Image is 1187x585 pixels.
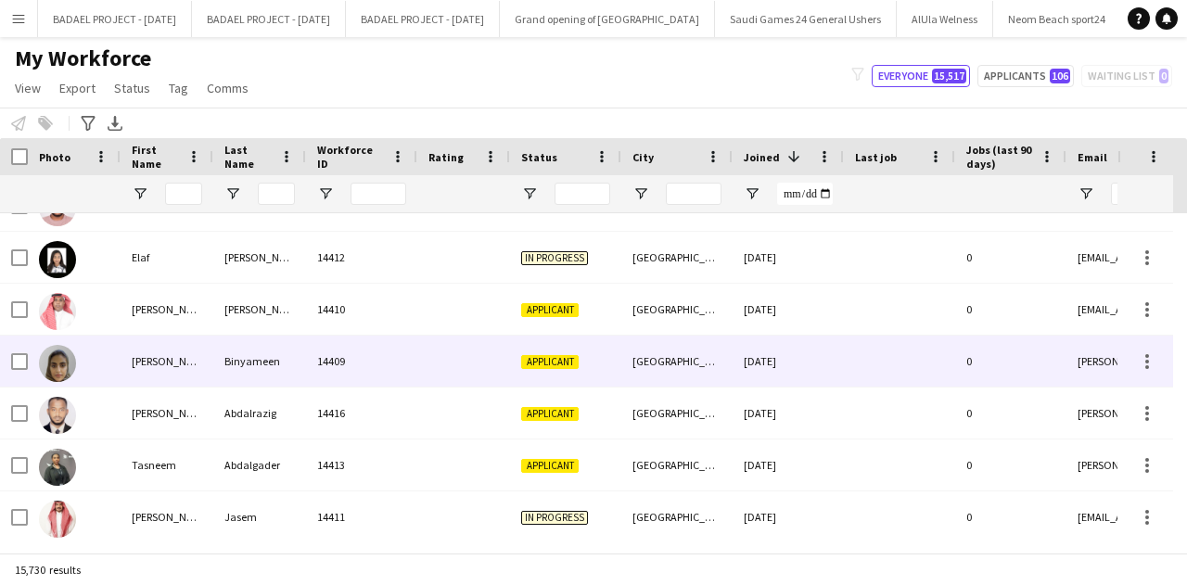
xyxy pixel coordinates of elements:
[621,336,733,387] div: [GEOGRAPHIC_DATA]
[107,76,158,100] a: Status
[521,511,588,525] span: In progress
[744,150,780,164] span: Joined
[306,232,417,283] div: 14412
[733,439,844,490] div: [DATE]
[621,388,733,439] div: [GEOGRAPHIC_DATA]
[306,491,417,542] div: 14411
[132,185,148,202] button: Open Filter Menu
[199,76,256,100] a: Comms
[733,388,844,439] div: [DATE]
[1078,185,1094,202] button: Open Filter Menu
[521,185,538,202] button: Open Filter Menu
[500,1,715,37] button: Grand opening of [GEOGRAPHIC_DATA]
[7,76,48,100] a: View
[715,1,897,37] button: Saudi Games 24 General Ushers
[351,183,406,205] input: Workforce ID Filter Input
[521,459,579,473] span: Applicant
[932,69,966,83] span: 15,517
[39,241,76,278] img: Elaf Mohamed
[872,65,970,87] button: Everyone15,517
[733,284,844,335] div: [DATE]
[428,150,464,164] span: Rating
[207,80,249,96] span: Comms
[213,388,306,439] div: Abdalrazig
[213,284,306,335] div: [PERSON_NAME]
[161,76,196,100] a: Tag
[213,336,306,387] div: Binyameen
[114,80,150,96] span: Status
[38,1,192,37] button: BADAEL PROJECT - [DATE]
[955,439,1066,490] div: 0
[733,491,844,542] div: [DATE]
[955,491,1066,542] div: 0
[258,183,295,205] input: Last Name Filter Input
[1050,69,1070,83] span: 106
[955,336,1066,387] div: 0
[213,232,306,283] div: [PERSON_NAME]
[39,397,76,434] img: Suhail Abdalrazig
[632,150,654,164] span: City
[777,183,833,205] input: Joined Filter Input
[621,439,733,490] div: [GEOGRAPHIC_DATA]
[121,439,213,490] div: Tasneem
[521,303,579,317] span: Applicant
[555,183,610,205] input: Status Filter Input
[521,251,588,265] span: In progress
[169,80,188,96] span: Tag
[521,355,579,369] span: Applicant
[346,1,500,37] button: BADAEL PROJECT - [DATE]
[306,439,417,490] div: 14413
[121,491,213,542] div: [PERSON_NAME]
[666,183,721,205] input: City Filter Input
[213,491,306,542] div: Jasem
[955,232,1066,283] div: 0
[15,80,41,96] span: View
[733,336,844,387] div: [DATE]
[855,150,897,164] span: Last job
[39,449,76,486] img: Tasneem Abdalgader
[15,45,151,72] span: My Workforce
[955,284,1066,335] div: 0
[306,336,417,387] div: 14409
[897,1,993,37] button: AlUla Welness
[52,76,103,100] a: Export
[39,345,76,382] img: Samaha Binyameen
[993,1,1121,37] button: Neom Beach sport24
[621,491,733,542] div: [GEOGRAPHIC_DATA]
[317,185,334,202] button: Open Filter Menu
[39,293,76,330] img: Mohammed Adam
[966,143,1033,171] span: Jobs (last 90 days)
[632,185,649,202] button: Open Filter Menu
[1078,150,1107,164] span: Email
[121,232,213,283] div: Elaf
[121,388,213,439] div: [PERSON_NAME]
[39,150,70,164] span: Photo
[59,80,96,96] span: Export
[224,185,241,202] button: Open Filter Menu
[39,501,76,538] img: Yousef Jasem
[121,284,213,335] div: [PERSON_NAME]
[955,388,1066,439] div: 0
[192,1,346,37] button: BADAEL PROJECT - [DATE]
[733,232,844,283] div: [DATE]
[306,388,417,439] div: 14416
[621,232,733,283] div: [GEOGRAPHIC_DATA]
[104,112,126,134] app-action-btn: Export XLSX
[77,112,99,134] app-action-btn: Advanced filters
[165,183,202,205] input: First Name Filter Input
[317,143,384,171] span: Workforce ID
[744,185,760,202] button: Open Filter Menu
[224,143,273,171] span: Last Name
[521,407,579,421] span: Applicant
[306,284,417,335] div: 14410
[213,439,306,490] div: Abdalgader
[121,336,213,387] div: [PERSON_NAME]
[977,65,1074,87] button: Applicants106
[132,143,180,171] span: First Name
[521,150,557,164] span: Status
[621,284,733,335] div: [GEOGRAPHIC_DATA]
